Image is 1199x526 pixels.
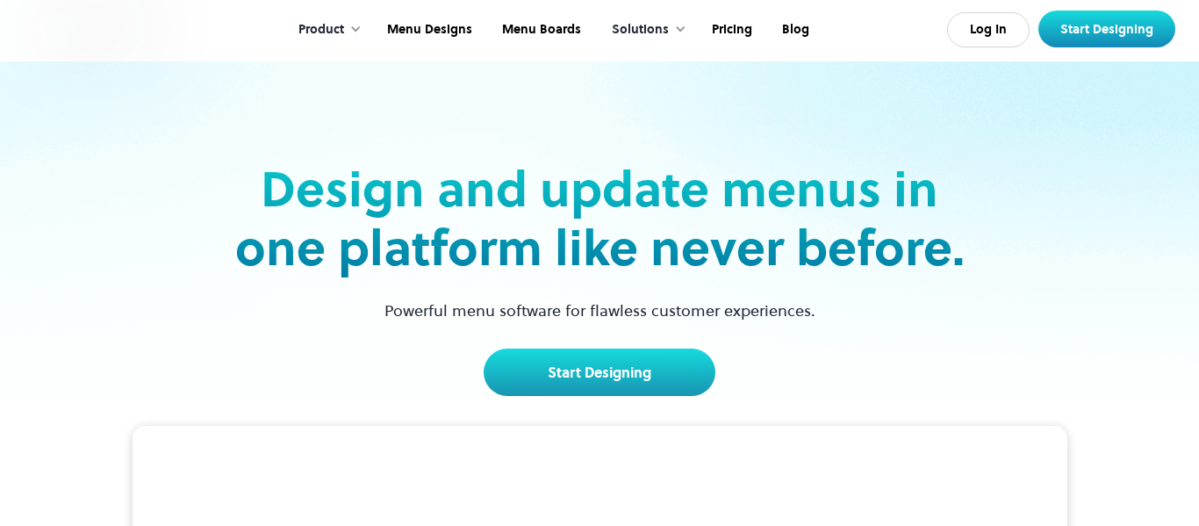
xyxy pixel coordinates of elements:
[484,349,715,396] a: Start Designing
[695,3,765,57] a: Pricing
[594,3,695,57] div: Solutions
[947,12,1030,47] a: Log In
[765,3,822,57] a: Blog
[485,3,594,57] a: Menu Boards
[229,160,970,277] h2: Design and update menus in one platform like never before.
[298,20,344,40] div: Product
[363,299,837,322] p: Powerful menu software for flawless customer experiences.
[1038,11,1175,47] a: Start Designing
[612,20,669,40] div: Solutions
[370,3,485,57] a: Menu Designs
[281,3,370,57] div: Product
